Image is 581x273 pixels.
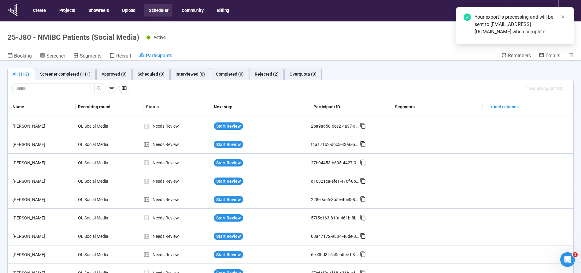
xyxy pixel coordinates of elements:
[560,252,575,267] iframe: Intercom live chat
[464,13,471,21] span: check-circle
[311,251,360,258] div: 6cc0bd8f-5c0c-4fee-b334-1eedaf9f4356
[143,141,211,148] div: Needs Review
[214,196,243,203] button: Start Review
[10,123,76,129] div: [PERSON_NAME]
[501,52,531,60] a: Reminders
[216,71,244,77] div: Completed (0)
[76,175,121,187] div: OL Social Media
[73,52,102,60] a: Segments
[311,215,360,221] div: 57f5e163-81fa-461b-8b24-759d565f5b49
[10,251,76,258] div: [PERSON_NAME]
[311,159,360,166] div: 27b04453-b695-4427-944f-01d5fb51e555
[216,123,241,129] span: Start Review
[76,120,121,132] div: OL Social Media
[143,123,211,129] div: Needs Review
[10,233,76,240] div: [PERSON_NAME]
[392,97,483,117] th: Segments
[139,52,172,60] a: Participants
[516,5,550,17] div: Opinions Link
[214,178,243,185] button: Start Review
[216,251,241,258] span: Start Review
[10,215,76,221] div: [PERSON_NAME]
[14,53,32,59] span: Booking
[546,53,560,58] span: Emails
[154,35,166,40] span: Active
[177,4,208,17] button: Community
[76,212,121,224] div: OL Social Media
[143,196,211,203] div: Needs Review
[10,196,76,203] div: [PERSON_NAME]
[76,230,121,242] div: OL Social Media
[109,52,131,60] a: Recruit
[146,53,172,58] span: Participants
[54,4,79,17] button: Projects
[7,33,139,42] h1: 25-J80 - NMIBC Patients (Social Media)
[143,97,211,117] th: Status
[311,141,360,148] div: f1a171b2-d6c5-43a6-b0f9-5715ee1be61a
[311,178,360,185] div: d16321ca-efe1-476f-8b32-dfb780ece6bd
[216,196,241,203] span: Start Review
[143,251,211,258] div: Needs Review
[311,97,392,117] th: Participant ID
[214,159,243,166] button: Start Review
[138,71,165,77] div: Scheduled (0)
[143,159,211,166] div: Needs Review
[523,86,527,91] span: loading
[116,53,131,59] span: Recruit
[212,4,234,17] button: Billing
[10,141,76,148] div: [PERSON_NAME]
[573,252,578,257] span: 1
[143,178,211,185] div: Needs Review
[216,233,241,240] span: Start Review
[76,194,121,205] div: OL Social Media
[475,13,566,36] div: Your export is processing and will be sent to [EMAIL_ADDRESS][DOMAIN_NAME] when complete.
[46,53,65,59] span: Screener
[40,52,65,60] a: Screener
[80,53,102,59] span: Segments
[311,123,360,129] div: 2ba9aa58-6ee2-4a37-abad-de78bbd92502
[214,122,243,130] button: Start Review
[7,52,32,60] a: Booking
[518,84,568,93] button: Exporting (0/113)
[508,53,531,58] span: Reminders
[144,4,172,17] button: Scheduler
[94,84,104,93] button: search
[214,233,243,240] button: Start Review
[216,215,241,221] span: Start Review
[214,141,243,148] button: Start Review
[211,97,311,117] th: Next step
[102,71,127,77] div: Approved (0)
[76,157,121,169] div: OL Social Media
[83,4,113,17] button: Showreels
[76,97,143,117] th: Recruiting round
[214,251,243,258] button: Start Review
[530,85,564,92] span: Exporting (0/113)
[561,15,565,19] span: close
[10,159,76,166] div: [PERSON_NAME]
[290,71,316,77] div: Overquota (0)
[539,52,560,60] a: Emails
[40,71,91,77] div: Screener completed (111)
[176,71,205,77] div: Interviewed (0)
[8,97,76,117] th: Name
[28,4,50,17] button: Create
[311,233,360,240] div: 08a47172-9804-40de-823c-9caa9b4826a2
[76,139,121,150] div: OL Social Media
[490,103,519,110] span: + Add columns
[143,233,211,240] div: Needs Review
[216,178,241,185] span: Start Review
[216,159,241,166] span: Start Review
[311,196,360,203] div: 228e9ac6-3b5e-4be0-8af5-9507a5d7909d
[143,215,211,221] div: Needs Review
[97,86,102,91] span: search
[10,178,76,185] div: [PERSON_NAME]
[76,249,121,260] div: OL Social Media
[485,102,524,112] button: + Add columns
[255,71,279,77] div: Rejected (2)
[214,214,243,222] button: Start Review
[216,141,241,148] span: Start Review
[117,4,140,17] button: Upload
[13,71,29,77] div: All (113)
